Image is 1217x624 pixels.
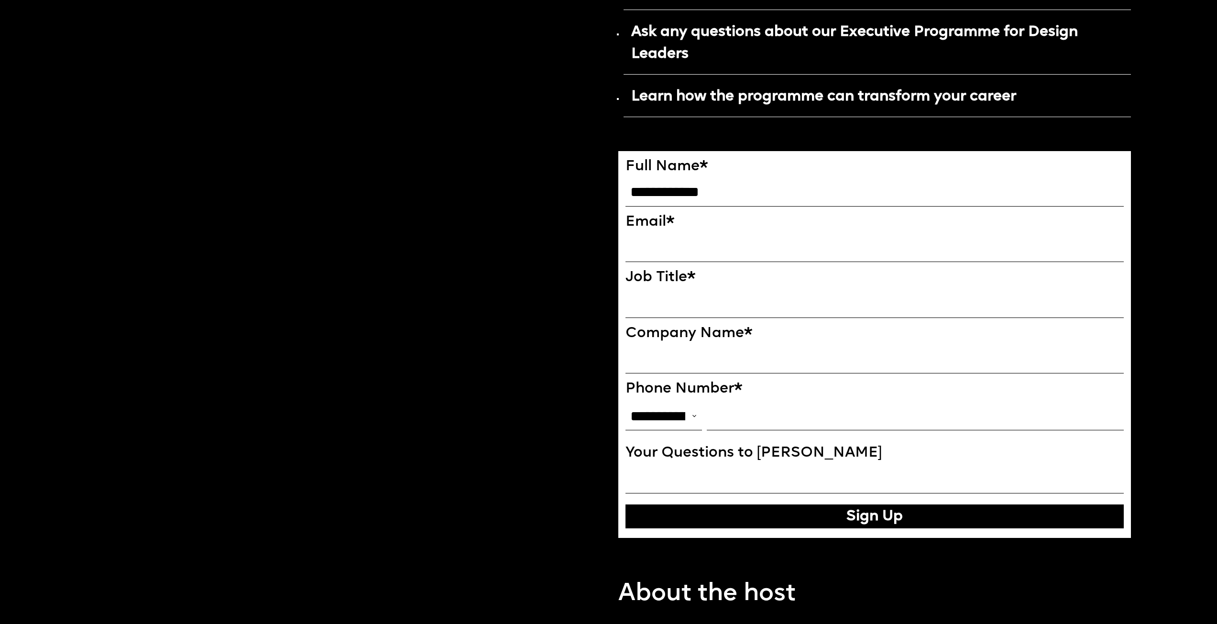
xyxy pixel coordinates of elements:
[625,445,1124,462] label: Your Questions to [PERSON_NAME]
[618,577,796,611] p: About the host
[625,504,1124,528] button: Sign Up
[625,269,1124,287] label: Job Title
[625,325,1124,343] label: Company Name
[625,214,1124,231] label: Email
[625,158,1124,176] label: Full Name
[631,25,1078,62] strong: Ask any questions about our Executive Programme for Design Leaders
[631,89,1016,104] strong: Learn how the programme can transform your career
[625,381,1124,398] label: Phone Number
